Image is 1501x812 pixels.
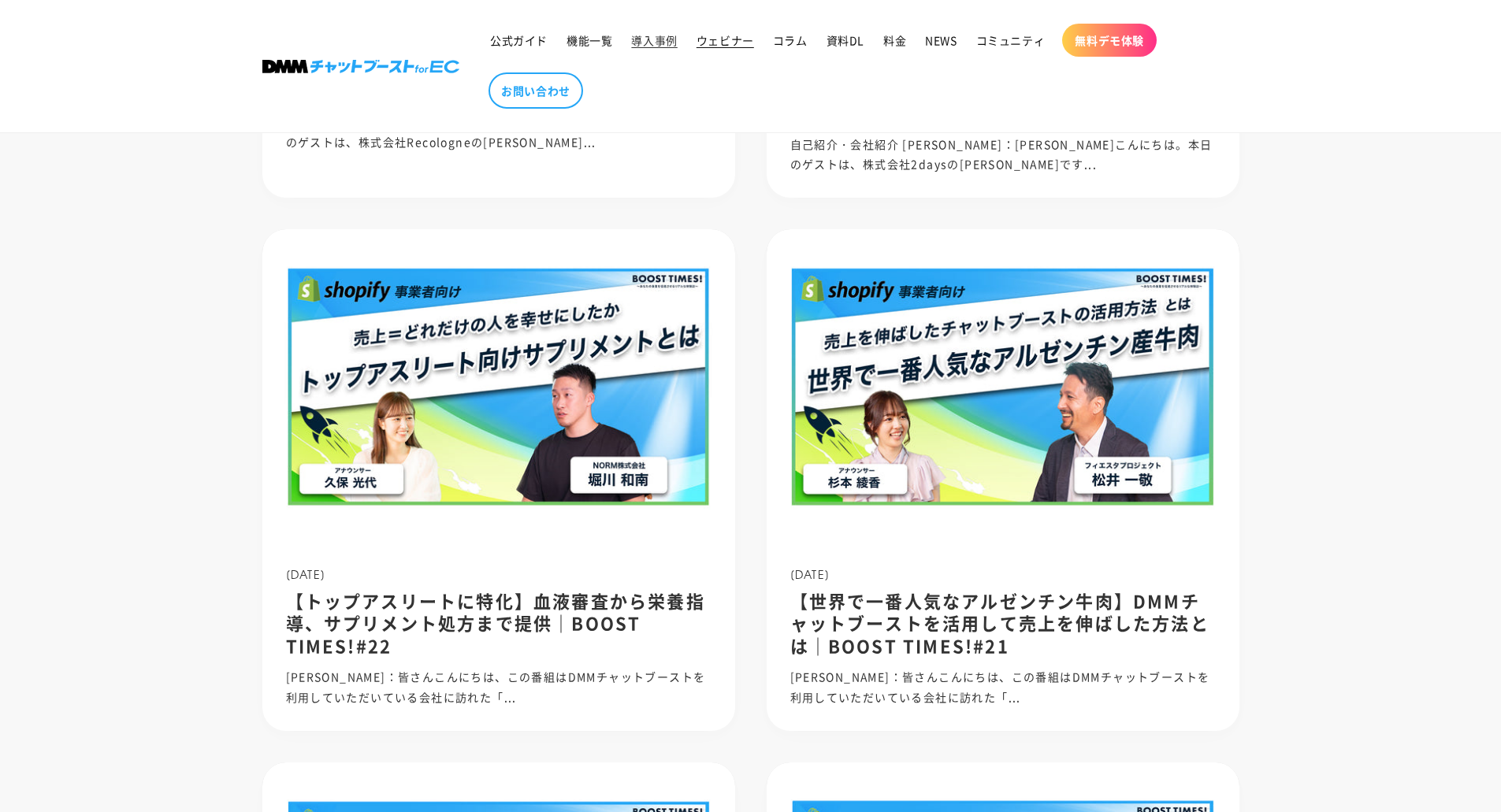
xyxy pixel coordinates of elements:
span: ウェビナー [697,33,754,47]
span: 無料デモ体験 [1075,33,1144,47]
a: NEWS [916,24,966,57]
span: コラム [773,33,808,47]
p: [PERSON_NAME]：皆さんこんにちは、この番組はDMMチャットブーストを利用していただいている会社に訪れた「... [790,667,1216,706]
a: 資料DL [817,24,874,57]
p: 自己紹介・会社紹介 [PERSON_NAME]：[PERSON_NAME]こんにちは。本日のゲストは、株式会社2daysの[PERSON_NAME]です... [790,135,1216,174]
a: 導入事例 [622,24,686,57]
a: コミュニティ [967,24,1055,57]
a: 機能一覧 [557,24,622,57]
span: 資料DL [827,33,864,47]
a: 料金 [874,24,916,57]
a: 【世界で一番人気なアルゼンチン牛肉】DMMチャットブーストを活用して売上を伸ばした方法とは｜BOOST TIMES!#21 [DATE]【世界で一番人気なアルゼンチン牛肉】DMMチャットブースト... [767,229,1239,731]
a: 無料デモ体験 [1062,24,1157,57]
a: お問い合わせ [489,72,583,109]
img: 【世界で一番人気なアルゼンチン牛肉】DMMチャットブーストを活用して売上を伸ばした方法とは｜BOOST TIMES!#21 [767,229,1239,544]
a: コラム [764,24,817,57]
img: 【トップアスリートに特化】血液審査から栄養指導、サプリメント処方まで提供｜BOOST TIMES!#22 [262,229,735,544]
span: 機能一覧 [567,33,612,47]
p: [PERSON_NAME]：皆さんこんにちは、この番組はDMMチャットブーストを利用していただいている会社に訪れた「... [286,667,711,706]
a: ウェビナー [687,24,764,57]
img: 株式会社DMM Boost [262,60,459,73]
h2: 【世界で一番人気なアルゼンチン牛肉】DMMチャットブーストを活用して売上を伸ばした方法とは｜BOOST TIMES!#21 [790,589,1216,657]
a: 【トップアスリートに特化】血液審査から栄養指導、サプリメント処方まで提供｜BOOST TIMES!#22 [DATE]【トップアスリートに特化】血液審査から栄養指導、サプリメント処方まで提供｜B... [262,229,735,731]
span: 導入事例 [631,33,677,47]
span: お問い合わせ [501,83,570,98]
span: NEWS [925,33,957,47]
span: [DATE] [790,566,830,582]
span: [DATE] [286,566,326,582]
a: 公式ガイド [481,24,557,57]
span: 公式ガイド [490,33,548,47]
h2: 【トップアスリートに特化】血液審査から栄養指導、サプリメント処方まで提供｜BOOST TIMES!#22 [286,589,711,657]
span: コミュニティ [976,33,1046,47]
span: 料金 [883,33,906,47]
